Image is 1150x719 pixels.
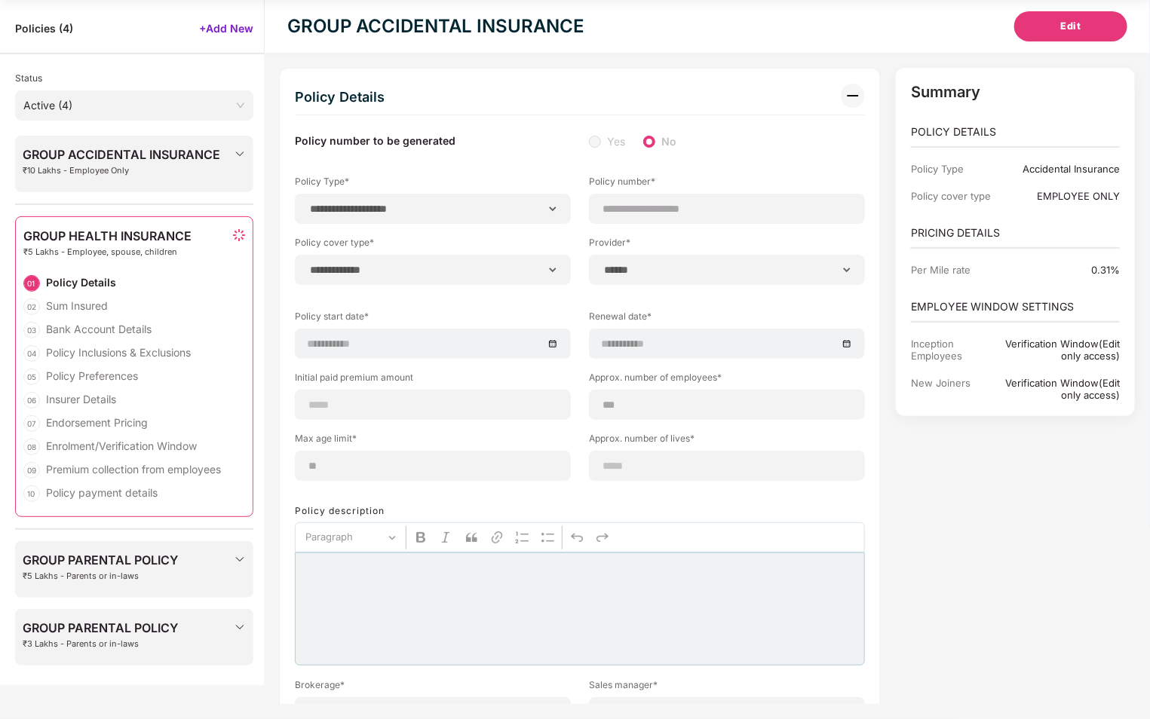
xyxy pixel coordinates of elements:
span: ₹5 Lakhs - Employee, spouse, children [23,247,192,257]
div: Bank Account Details [46,322,152,336]
div: 07 [23,415,40,432]
span: Paragraph [305,528,384,546]
img: svg+xml;base64,PHN2ZyBpZD0iRHJvcGRvd24tMzJ4MzIiIHhtbG5zPSJodHRwOi8vd3d3LnczLm9yZy8yMDAwL3N2ZyIgd2... [234,553,246,565]
button: Edit [1014,11,1127,41]
div: 01 [23,275,40,292]
div: 06 [23,392,40,408]
div: 08 [23,439,40,455]
label: Brokerage* [295,678,571,697]
span: No [655,133,682,150]
span: Edit [1061,19,1081,34]
span: +Add New [199,21,253,35]
label: Policy start date* [295,310,571,329]
div: Policy Preferences [46,369,138,383]
div: Accidental Insurance [998,163,1121,175]
div: Sum Insured [46,298,108,313]
div: Editor toolbar [295,522,865,552]
div: Rich Text Editor, main [295,552,865,665]
div: 09 [23,462,40,479]
p: POLICY DETAILS [911,124,1120,140]
p: EMPLOYEE WINDOW SETTINGS [911,298,1120,315]
div: Policy Type [911,163,998,175]
label: Policy description [295,505,385,516]
span: GROUP ACCIDENTAL INSURANCE [23,148,220,161]
p: PRICING DETAILS [911,225,1120,241]
div: New Joiners [911,377,998,401]
img: svg+xml;base64,PHN2ZyBpZD0iRHJvcGRvd24tMzJ4MzIiIHhtbG5zPSJodHRwOi8vd3d3LnczLm9yZy8yMDAwL3N2ZyIgd2... [234,621,246,633]
label: Max age limit* [295,432,571,451]
div: 0.31% [998,264,1121,276]
span: ₹10 Lakhs - Employee Only [23,166,220,176]
span: ₹3 Lakhs - Parents or in-laws [23,639,178,649]
div: Inception Employees [911,338,998,362]
div: Per Mile rate [911,264,998,276]
div: 10 [23,485,40,502]
label: Sales manager* [589,678,865,697]
label: Approx. number of employees* [589,371,865,390]
div: 03 [23,322,40,338]
div: Verification Window(Edit only access) [998,377,1121,401]
span: Active (4) [23,94,245,117]
span: GROUP PARENTAL POLICY [23,553,178,567]
div: 05 [23,369,40,385]
div: Policy Inclusions & Exclusions [46,345,191,359]
div: Policy payment details [46,485,158,500]
label: Initial paid premium amount [295,371,571,390]
div: Policy Details [46,275,116,289]
label: Provider* [589,236,865,255]
div: Enrolment/Verification Window [46,439,197,453]
span: Status [15,72,42,84]
div: 04 [23,345,40,362]
label: Renewal date* [589,310,865,329]
span: Yes [601,133,631,150]
span: GROUP HEALTH INSURANCE [23,229,192,243]
div: 02 [23,298,40,315]
button: Paragraph [299,526,403,549]
div: Endorsement Pricing [46,415,148,430]
p: Summary [911,83,1120,101]
label: Policy cover type* [295,236,571,255]
span: ₹5 Lakhs - Parents or in-laws [23,571,178,581]
div: Insurer Details [46,392,116,406]
div: Premium collection from employees [46,462,221,476]
label: Policy number* [589,175,865,194]
img: svg+xml;base64,PHN2ZyBpZD0iRHJvcGRvd24tMzJ4MzIiIHhtbG5zPSJodHRwOi8vd3d3LnczLm9yZy8yMDAwL3N2ZyIgd2... [234,148,246,160]
span: Policies ( 4 ) [15,21,73,35]
label: Approx. number of lives* [589,432,865,451]
div: GROUP ACCIDENTAL INSURANCE [287,13,584,40]
img: svg+xml;base64,PHN2ZyB3aWR0aD0iMzIiIGhlaWdodD0iMzIiIHZpZXdCb3g9IjAgMCAzMiAzMiIgZmlsbD0ibm9uZSIgeG... [841,84,865,108]
div: EMPLOYEE ONLY [998,190,1121,202]
div: Verification Window(Edit only access) [998,338,1121,362]
div: Policy cover type [911,190,998,202]
div: Policy Details [295,84,385,111]
span: GROUP PARENTAL POLICY [23,621,178,635]
label: Policy number to be generated [295,133,455,150]
label: Policy Type* [295,175,571,194]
